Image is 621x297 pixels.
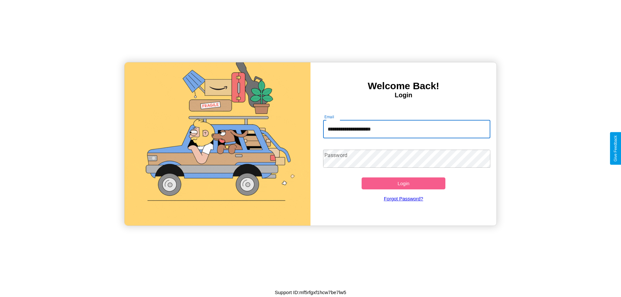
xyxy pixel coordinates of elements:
[320,189,487,208] a: Forgot Password?
[275,288,346,297] p: Support ID: mf5rfgxf1hcw7be7lw5
[362,177,445,189] button: Login
[310,80,496,91] h3: Welcome Back!
[125,62,310,226] img: gif
[324,114,334,120] label: Email
[310,91,496,99] h4: Login
[613,135,618,162] div: Give Feedback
